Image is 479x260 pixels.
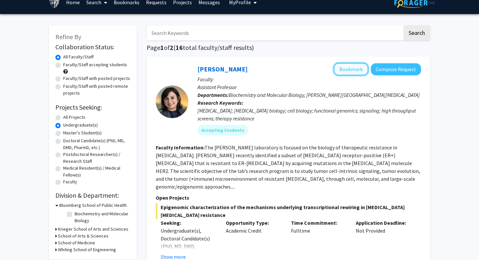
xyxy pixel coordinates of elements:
label: All Projects [63,114,85,121]
label: All Faculty/Staff [63,54,94,60]
p: Faculty [197,75,421,83]
label: Faculty [63,178,77,185]
button: Compose Request to Utthara Nayar [371,63,421,75]
h3: School of Medicine [58,239,95,246]
label: Postdoctoral Researcher(s) / Research Staff [63,151,130,165]
h3: Krieger School of Arts and Sciences [58,226,128,233]
b: Departments: [197,92,229,98]
h3: School of Arts & Sciences [58,233,109,239]
p: Time Commitment: [291,219,346,227]
mat-chip: Accepting Students [197,125,248,135]
p: Application Deadline: [356,219,411,227]
label: Undergraduate(s) [63,122,98,129]
input: Search Keywords [147,25,402,40]
label: Medical Resident(s) / Medical Fellow(s) [63,165,130,178]
fg-read-more: The [PERSON_NAME] laboratory is focused on the biology of therapeutic resistance in [MEDICAL_DATA... [156,144,420,190]
p: Seeking: [161,219,216,227]
h3: Whiting School of Engineering [58,246,116,253]
label: Faculty/Staff accepting students [63,61,127,68]
iframe: Chat [5,231,28,255]
button: Search [403,25,430,40]
span: 2 [170,43,173,52]
p: Opportunity Type: [226,219,281,227]
h3: Bloomberg School of Public Health [59,202,127,209]
span: Refine By [55,33,81,41]
p: Open Projects [156,194,421,202]
b: Research Keywords: [197,99,243,106]
label: Faculty/Staff with posted remote projects [63,83,130,97]
h1: Page of ( total faculty/staff results) [147,44,430,52]
p: Assistant Professor [197,83,421,91]
span: Epigenomic characterization of the mechanisms underlying transcriptional rewiring in [MEDICAL_DAT... [156,203,421,219]
a: [PERSON_NAME] [197,65,248,73]
h2: Division & Department: [55,191,130,199]
span: Biochemistry and Molecular Biology, [PERSON_NAME][GEOGRAPHIC_DATA][MEDICAL_DATA] [229,92,420,98]
label: Faculty/Staff with posted projects [63,75,130,82]
b: Faculty Information: [156,144,205,151]
h2: Projects Seeking: [55,103,130,111]
label: Master's Student(s) [63,130,102,136]
h2: Collaboration Status: [55,43,130,51]
label: Biochemistry and Molecular Biology [75,210,129,224]
button: Add Utthara Nayar to Bookmarks [334,63,368,75]
span: 1 [160,43,164,52]
div: [MEDICAL_DATA]; [MEDICAL_DATA] biology; cell biology; functional genomics; signaling; high throug... [197,107,421,122]
label: Doctoral Candidate(s) (PhD, MD, DMD, PharmD, etc.) [63,137,130,151]
span: 16 [176,43,183,52]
